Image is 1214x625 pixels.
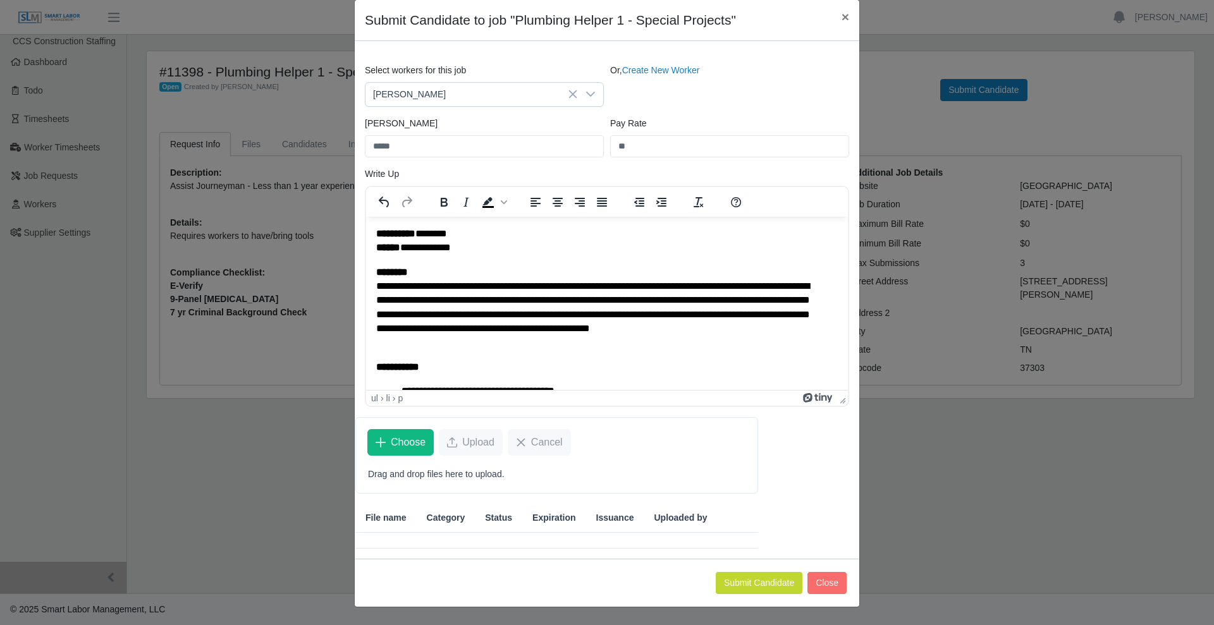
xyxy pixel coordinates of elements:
div: › [381,393,384,403]
label: [PERSON_NAME] [365,117,438,130]
span: Upload [462,435,494,450]
a: Powered by Tiny [803,393,835,403]
span: Category [427,511,465,525]
button: Help [725,193,747,211]
button: Align right [569,193,591,211]
label: Select workers for this job [365,64,466,77]
button: Italic [455,193,477,211]
button: Upload [439,429,503,456]
label: Write Up [365,167,399,181]
button: Decrease indent [628,193,650,211]
button: Align left [525,193,546,211]
span: Uploaded by [654,511,707,525]
div: li [386,393,390,403]
iframe: Rich Text Area [366,217,848,390]
button: Justify [591,193,613,211]
button: Redo [396,193,417,211]
span: Cancel [531,435,563,450]
div: Background color Black [477,193,509,211]
a: Create New Worker [622,65,700,75]
div: Or, [607,64,852,107]
p: Drag and drop files here to upload. [368,468,745,481]
span: File name [365,511,407,525]
label: Pay Rate [610,117,647,130]
span: Expiration [532,511,575,525]
div: › [393,393,396,403]
body: Rich Text Area. Press ALT-0 for help. [10,10,472,515]
button: Undo [374,193,395,211]
span: Issuance [596,511,634,525]
button: Clear formatting [688,193,709,211]
div: p [398,393,403,403]
span: Kevin Pinkerton [365,83,578,106]
div: Press the Up and Down arrow keys to resize the editor. [835,391,848,406]
span: Status [485,511,512,525]
button: Close [807,572,847,594]
button: Bold [433,193,455,211]
button: Choose [367,429,434,456]
button: Submit Candidate [716,572,802,594]
div: ul [371,393,378,403]
button: Align center [547,193,568,211]
span: Choose [391,435,426,450]
button: Cancel [508,429,571,456]
button: Increase indent [651,193,672,211]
